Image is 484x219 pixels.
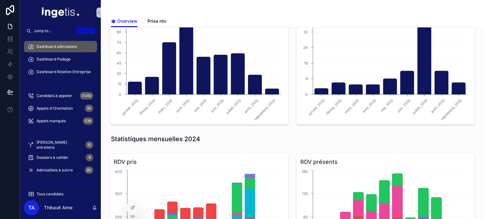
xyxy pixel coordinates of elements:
[37,140,83,150] span: [PERSON_NAME] entretiens
[343,98,360,114] text: mars, 2025
[24,54,97,65] a: Dashboard Pedago
[175,98,190,113] text: avril, 2025
[114,158,285,166] h3: RDV pris
[379,98,394,113] text: mai, 2025
[302,191,308,196] tspan: 135
[85,141,93,149] div: 10
[361,98,377,113] text: avril, 2025
[89,28,94,33] span: K
[80,92,93,100] div: 3 083
[37,118,66,124] span: Appels manqués
[20,37,101,196] div: scrollable content
[139,98,157,116] text: février, 2025
[147,15,166,28] a: Prise rdv
[117,30,121,34] tspan: 90
[119,92,121,97] tspan: 0
[307,98,326,117] text: janvier, 2025
[28,204,35,211] span: TA
[83,117,93,125] div: 536
[111,135,200,143] h1: Statistiques mensuelles 2024
[303,30,308,34] tspan: 32
[193,98,208,113] text: mai, 2025
[157,98,173,114] text: mars, 2025
[24,41,97,52] a: Dashboard admissions
[115,191,122,196] tspan: 300
[325,98,343,116] text: février, 2025
[121,98,139,117] text: janvier, 2025
[76,28,88,34] span: Ctrl
[253,98,277,121] text: septembre, 2025
[304,61,308,66] tspan: 16
[37,155,68,160] span: Dossiers à valider
[24,66,97,78] a: Dashboard Relation Entreprise
[85,166,93,174] div: 80
[86,154,93,161] div: 8
[24,152,97,163] a: Dossiers à valider8
[37,106,73,111] span: Appels d'Orientation
[115,169,122,174] tspan: 400
[210,98,225,113] text: juin, 2025
[117,61,121,66] tspan: 45
[24,139,97,151] a: [PERSON_NAME] entretiens10
[37,44,77,49] span: Dashboard admissions
[34,28,74,33] span: Jump to...
[24,90,97,101] a: Candidats à appeler3 083
[300,158,471,166] h3: RDV présents
[117,71,121,76] tspan: 30
[147,18,166,24] span: Prise rdv
[24,115,97,127] a: Appels manqués536
[111,15,137,27] a: Overview
[24,103,97,114] a: Appels d'Orientation30
[305,92,308,97] tspan: 0
[430,98,446,114] text: août, 2025
[396,98,412,113] text: juin, 2025
[117,18,137,24] span: Overview
[24,164,97,176] a: Admissibles à suivre80
[303,45,308,50] tspan: 24
[44,205,72,211] p: Thibault Aime
[85,105,93,112] div: 30
[37,93,72,98] span: Candidats à appeler
[117,40,121,45] tspan: 75
[37,69,91,74] span: Dashboard Relation Entreprise
[440,98,463,121] text: septembre, 2025
[411,98,429,115] text: juillet, 2025
[302,169,308,174] tspan: 180
[243,98,259,114] text: août, 2025
[37,192,63,197] span: Tous candidats
[225,98,242,115] text: juillet, 2025
[37,168,73,173] span: Admissibles à suivre
[42,8,79,18] img: App logo
[37,57,71,62] span: Dashboard Pedago
[306,76,308,81] tspan: 8
[24,25,97,37] button: Jump to...CtrlK
[117,50,121,55] tspan: 60
[24,188,97,200] a: Tous candidats
[118,82,121,86] tspan: 15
